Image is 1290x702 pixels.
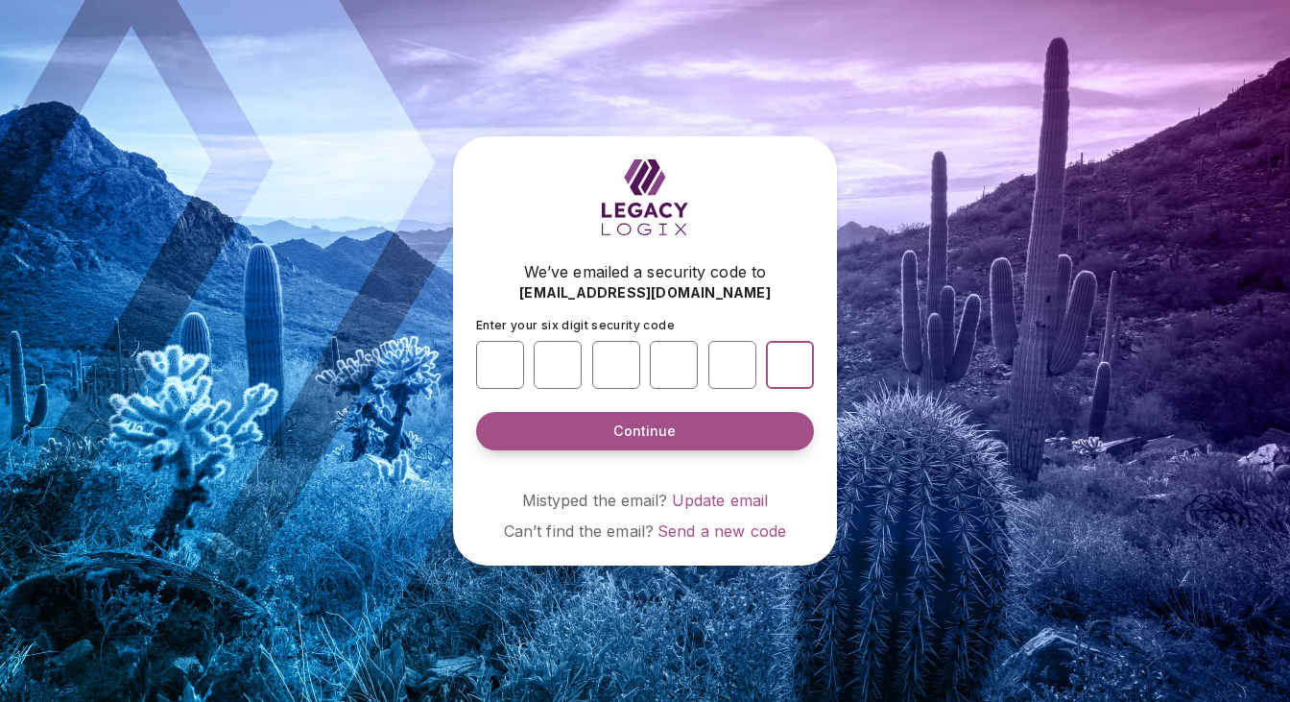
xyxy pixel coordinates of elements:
a: Send a new code [657,521,786,541]
button: Continue [476,412,814,450]
span: Can’t find the email? [504,521,654,541]
span: Continue [613,422,676,441]
span: Mistyped the email? [522,491,668,510]
span: We’ve emailed a security code to [524,260,766,283]
a: Update email [672,491,769,510]
span: Enter your six digit security code [476,318,675,332]
span: [EMAIL_ADDRESS][DOMAIN_NAME] [519,283,771,303]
